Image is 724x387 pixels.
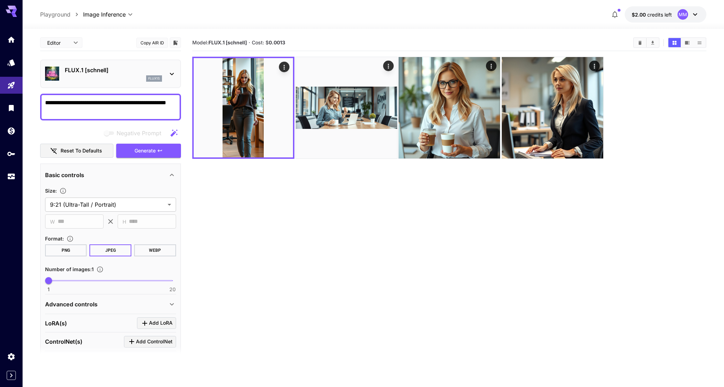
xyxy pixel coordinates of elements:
[149,319,173,327] span: Add LoRA
[40,10,70,19] a: Playground
[632,11,672,18] div: $2.00
[502,57,603,158] img: 2Q==
[135,146,156,155] span: Generate
[45,337,82,346] p: ControlNet(s)
[279,62,289,72] div: Actions
[7,149,15,158] div: API Keys
[64,235,76,242] button: Choose the file format for the output image.
[45,319,67,327] p: LoRA(s)
[40,10,83,19] nav: breadcrumb
[148,76,160,81] p: flux1s
[40,144,113,158] button: Reset to defaults
[116,144,181,158] button: Generate
[589,61,599,71] div: Actions
[208,39,247,45] b: FLUX.1 [schnell]
[45,171,84,179] p: Basic controls
[693,38,706,47] button: Show media in list view
[136,337,173,346] span: Add ControlNet
[57,187,69,194] button: Adjust the dimensions of the generated image by specifying its width and height in pixels, or sel...
[45,244,87,256] button: PNG
[137,317,176,329] button: Click to add LoRA
[399,57,500,158] img: 9k=
[65,66,162,74] p: FLUX.1 [schnell]
[7,58,15,67] div: Models
[50,200,165,209] span: 9:21 (Ultra-Tall / Portrait)
[668,38,681,47] button: Show media in grid view
[269,39,285,45] b: 0.0013
[134,244,176,256] button: WEBP
[634,38,646,47] button: Clear All
[47,39,69,46] span: Editor
[89,244,131,256] button: JPEG
[45,167,176,183] div: Basic controls
[45,63,176,85] div: FLUX.1 [schnell]flux1s
[252,39,285,45] span: Cost: $
[249,38,250,47] p: ·
[48,286,50,293] span: 1
[7,35,15,44] div: Home
[45,266,94,272] span: Number of images : 1
[7,371,16,380] button: Expand sidebar
[647,38,659,47] button: Download All
[633,37,660,48] div: Clear AllDownload All
[123,218,126,226] span: H
[45,236,64,242] span: Format :
[632,12,647,18] span: $2.00
[681,38,693,47] button: Show media in video view
[625,6,706,23] button: $2.00MM
[45,296,176,313] div: Advanced controls
[194,58,293,157] img: 9k=
[192,39,247,45] span: Model:
[124,336,176,348] button: Click to add ControlNet
[102,129,167,137] span: Negative prompts are not compatible with the selected model.
[7,126,15,135] div: Wallet
[83,10,126,19] span: Image Inference
[7,172,15,181] div: Usage
[486,61,497,71] div: Actions
[296,57,397,158] img: 9k=
[50,218,55,226] span: W
[136,38,168,48] button: Copy AIR ID
[94,266,106,273] button: Specify how many images to generate in a single request. Each image generation will be charged se...
[678,9,688,20] div: MM
[668,37,706,48] div: Show media in grid viewShow media in video viewShow media in list view
[647,12,672,18] span: credits left
[45,188,57,194] span: Size :
[169,286,176,293] span: 20
[45,300,98,308] p: Advanced controls
[7,104,15,112] div: Library
[7,81,15,90] div: Playground
[7,352,15,361] div: Settings
[383,61,393,71] div: Actions
[172,38,179,47] button: Add to library
[117,129,161,137] span: Negative Prompt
